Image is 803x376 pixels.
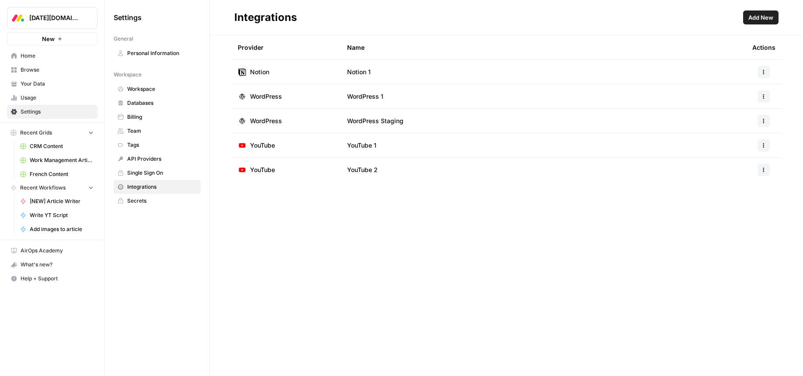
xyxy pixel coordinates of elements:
[16,153,97,167] a: Work Management Article Grid
[250,117,282,125] span: WordPress
[114,152,201,166] a: API Providers
[127,113,197,121] span: Billing
[21,247,94,255] span: AirOps Academy
[7,49,97,63] a: Home
[238,68,247,76] img: Notion
[748,13,773,22] span: Add New
[7,63,97,77] a: Browse
[114,124,201,138] a: Team
[743,10,779,24] button: Add New
[114,180,201,194] a: Integrations
[127,183,197,191] span: Integrations
[127,99,197,107] span: Databases
[7,244,97,258] a: AirOps Academy
[7,126,97,139] button: Recent Grids
[250,92,282,101] span: WordPress
[7,105,97,119] a: Settings
[42,34,55,43] span: New
[114,71,142,79] span: Workspace
[7,272,97,286] button: Help + Support
[127,85,197,93] span: Workspace
[7,258,97,272] button: What's new?
[20,184,66,192] span: Recent Workflows
[114,96,201,110] a: Databases
[347,141,376,150] span: YouTube 1
[347,35,738,59] div: Name
[114,194,201,208] a: Secrets
[114,12,142,23] span: Settings
[127,49,197,57] span: Personal Information
[347,68,371,76] span: Notion 1
[238,92,247,101] img: WordPress
[347,92,383,101] span: WordPress 1
[250,141,275,150] span: YouTube
[20,129,52,137] span: Recent Grids
[250,166,275,174] span: YouTube
[30,156,94,164] span: Work Management Article Grid
[752,35,775,59] div: Actions
[127,169,197,177] span: Single Sign On
[7,181,97,194] button: Recent Workflows
[7,91,97,105] a: Usage
[347,117,403,125] span: WordPress Staging
[21,94,94,102] span: Usage
[250,68,269,76] span: Notion
[7,77,97,91] a: Your Data
[114,35,133,43] span: General
[30,211,94,219] span: Write YT Script
[21,52,94,60] span: Home
[127,141,197,149] span: Tags
[7,32,97,45] button: New
[238,35,264,59] div: Provider
[30,197,94,205] span: [NEW] Article Writer
[114,46,201,60] a: Personal Information
[127,197,197,205] span: Secrets
[127,155,197,163] span: API Providers
[21,275,94,283] span: Help + Support
[29,14,82,22] span: [DATE][DOMAIN_NAME]
[114,110,201,124] a: Billing
[238,166,247,174] img: YouTube
[16,194,97,208] a: [NEW] Article Writer
[347,166,378,174] span: YouTube 2
[7,258,97,271] div: What's new?
[238,117,247,125] img: WordPress
[30,225,94,233] span: Add images to article
[10,10,26,26] img: Monday.com Logo
[16,139,97,153] a: CRM Content
[21,108,94,116] span: Settings
[30,142,94,150] span: CRM Content
[16,167,97,181] a: French Content
[114,82,201,96] a: Workspace
[21,66,94,74] span: Browse
[30,170,94,178] span: French Content
[238,141,247,150] img: YouTube
[7,7,97,29] button: Workspace: Monday.com
[234,10,297,24] div: Integrations
[114,138,201,152] a: Tags
[16,208,97,222] a: Write YT Script
[127,127,197,135] span: Team
[114,166,201,180] a: Single Sign On
[16,222,97,236] a: Add images to article
[21,80,94,88] span: Your Data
